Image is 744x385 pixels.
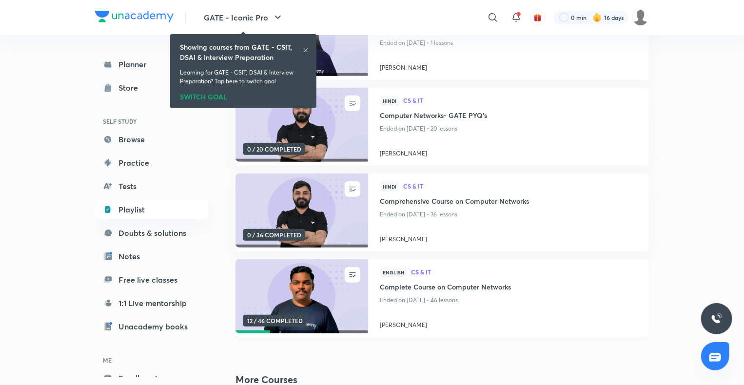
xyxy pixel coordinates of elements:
img: new-thumbnail [234,259,369,334]
a: Tests [95,176,208,196]
span: CS & IT [403,97,637,103]
a: new-thumbnail12 / 46 COMPLETED [235,259,368,337]
span: 0 / 36 COMPLETED [243,229,305,241]
img: streak [592,13,602,22]
a: [PERSON_NAME] [380,59,637,72]
a: Browse [95,130,208,149]
a: [PERSON_NAME] [380,145,637,158]
a: 1:1 Live mentorship [95,293,208,313]
a: CS & IT [411,269,637,276]
a: [PERSON_NAME] [380,231,637,244]
div: Store [118,82,144,94]
h6: SELF STUDY [95,113,208,130]
a: Doubts & solutions [95,223,208,243]
p: Ended on [DATE] • 46 lessons [380,294,637,307]
a: Store [95,78,208,97]
a: Free live classes [95,270,208,289]
a: CS & IT [403,97,637,104]
img: avatar [533,13,542,22]
p: Ended on [DATE] • 36 lessons [380,208,637,221]
p: Ended on [DATE] • 1 lessons [380,37,637,49]
span: Hindi [380,181,399,192]
h6: Showing courses from GATE - CSIT, DSAI & Interview Preparation [180,42,303,62]
a: [PERSON_NAME] [380,317,637,329]
span: Hindi [380,96,399,106]
img: new-thumbnail [234,87,369,163]
a: Company Logo [95,11,174,25]
img: Company Logo [95,11,174,22]
a: new-thumbnail0 / 20 COMPLETED [235,88,368,166]
a: CS & IT [403,183,637,190]
a: Unacademy books [95,317,208,336]
button: avatar [530,10,546,25]
a: Complete Course on Computer Networks [380,282,637,294]
p: Learning for GATE - CSIT, DSAI & Interview Preparation? Tap here to switch goal [180,68,307,86]
a: Playlist [95,200,208,219]
button: GATE - Iconic Pro [198,8,290,27]
a: new-thumbnail0 / 36 COMPLETED [235,173,368,251]
div: SWITCH GOAL [180,90,307,100]
a: Practice [95,153,208,173]
h6: ME [95,352,208,368]
span: 0 / 20 COMPLETED [243,143,305,155]
a: Planner [95,55,208,74]
p: Ended on [DATE] • 20 lessons [380,122,637,135]
span: CS & IT [411,269,637,275]
a: Computer Networks- GATE PYQ's [380,110,637,122]
img: Deepika S S [632,9,649,26]
span: CS & IT [403,183,637,189]
a: Notes [95,247,208,266]
span: 12 / 46 COMPLETED [243,315,307,327]
img: ttu [711,313,723,325]
img: new-thumbnail [234,173,369,249]
span: English [380,267,407,278]
a: Comprehensive Course on Computer Networks [380,196,637,208]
